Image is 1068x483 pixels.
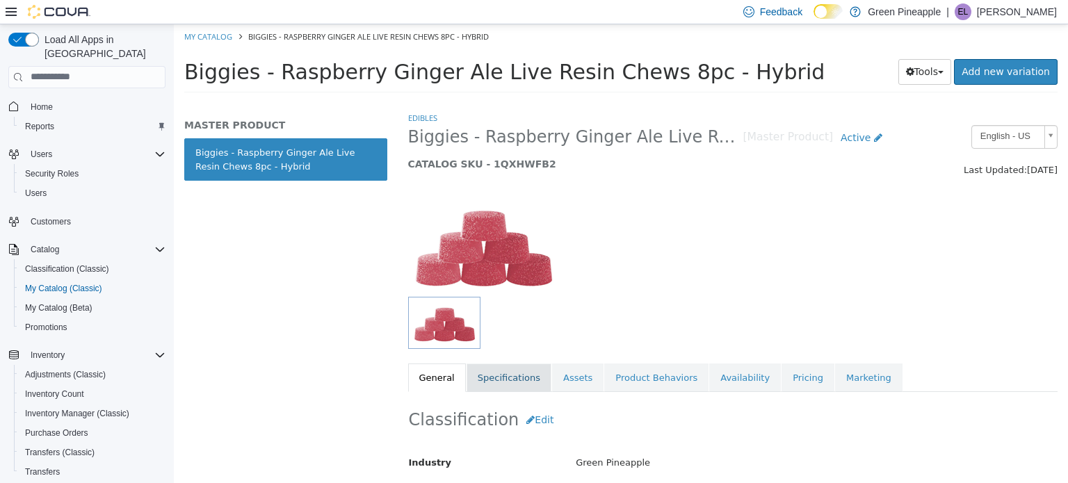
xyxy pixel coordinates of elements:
a: Customers [25,213,76,230]
button: Inventory [25,347,70,363]
span: Adjustments (Classic) [19,366,165,383]
button: Tools [725,35,778,60]
span: Transfers (Classic) [19,444,165,461]
span: My Catalog (Beta) [25,302,92,313]
h5: MASTER PRODUCT [10,95,213,107]
a: Product Behaviors [430,339,535,368]
button: Transfers [14,462,171,482]
a: Add new variation [780,35,884,60]
span: Adjustments (Classic) [25,369,106,380]
button: Users [25,146,58,163]
span: Load All Apps in [GEOGRAPHIC_DATA] [39,33,165,60]
span: Purchase Orders [19,425,165,441]
button: Security Roles [14,164,171,183]
button: Users [3,145,171,164]
a: Inventory Count [19,386,90,402]
a: English - US [798,101,884,124]
span: Transfers [25,466,60,477]
span: EL [958,3,969,20]
button: Adjustments (Classic) [14,365,171,384]
button: Reports [14,117,171,136]
span: Promotions [25,322,67,333]
span: Biggies - Raspberry Ginger Ale Live Resin Chews 8pc - Hybrid [234,102,569,124]
button: Edit [345,383,387,409]
span: Customers [25,213,165,230]
button: Inventory [3,345,171,365]
span: Catalog [25,241,165,258]
a: Classification (Classic) [19,261,115,277]
span: My Catalog (Classic) [19,280,165,297]
span: Active [667,108,697,119]
span: Transfers (Classic) [25,447,95,458]
a: Availability [535,339,607,368]
a: Pricing [608,339,661,368]
a: Inventory Manager (Classic) [19,405,135,422]
span: Users [25,146,165,163]
p: | [946,3,949,20]
span: Promotions [19,319,165,336]
span: Inventory [25,347,165,363]
a: Purchase Orders [19,425,94,441]
a: Marketing [661,339,729,368]
span: Reports [19,118,165,135]
span: Inventory Count [19,386,165,402]
a: Transfers [19,464,65,480]
span: Classification (Classic) [19,261,165,277]
a: Edibles [234,88,264,99]
span: My Catalog (Classic) [25,283,102,294]
span: Industry [235,433,278,443]
span: Inventory Manager (Classic) [19,405,165,422]
a: General [234,339,292,368]
span: Catalog [31,244,59,255]
span: My Catalog (Beta) [19,300,165,316]
a: Transfers (Classic) [19,444,100,461]
button: Inventory Count [14,384,171,404]
a: Security Roles [19,165,84,182]
a: Specifications [293,339,378,368]
div: Eden Lafrentz [955,3,971,20]
span: [DATE] [853,140,884,151]
a: My Catalog (Classic) [19,280,108,297]
a: Home [25,99,58,115]
span: Inventory [31,350,65,361]
span: Inventory Count [25,388,84,400]
span: Biggies - Raspberry Ginger Ale Live Resin Chews 8pc - Hybrid [10,35,651,60]
p: [PERSON_NAME] [977,3,1057,20]
span: Reports [25,121,54,132]
a: Reports [19,118,60,135]
span: Home [31,101,53,113]
div: Green Pineapple [391,427,893,451]
button: Purchase Orders [14,423,171,443]
span: Inventory Manager (Classic) [25,408,129,419]
h5: CATALOG SKU - 1QXHWFB2 [234,133,716,146]
span: Security Roles [25,168,79,179]
span: Users [25,188,47,199]
a: Promotions [19,319,73,336]
span: Feedback [760,5,802,19]
small: [Master Product] [569,108,660,119]
span: Classification (Classic) [25,263,109,275]
a: Active [659,101,716,126]
button: My Catalog (Classic) [14,279,171,298]
a: Biggies - Raspberry Ginger Ale Live Resin Chews 8pc - Hybrid [10,114,213,156]
a: Assets [378,339,430,368]
img: Cova [28,5,90,19]
p: Green Pineapple [868,3,941,20]
button: Catalog [3,240,171,259]
button: Customers [3,211,171,231]
button: Users [14,183,171,203]
a: Users [19,185,52,202]
span: Last Updated: [790,140,853,151]
h2: Classification [235,383,884,409]
span: Users [31,149,52,160]
input: Dark Mode [814,4,843,19]
span: Transfers [19,464,165,480]
button: My Catalog (Beta) [14,298,171,318]
button: Catalog [25,241,65,258]
button: Classification (Classic) [14,259,171,279]
button: Home [3,97,171,117]
a: My Catalog [10,7,58,17]
button: Promotions [14,318,171,337]
span: Home [25,98,165,115]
